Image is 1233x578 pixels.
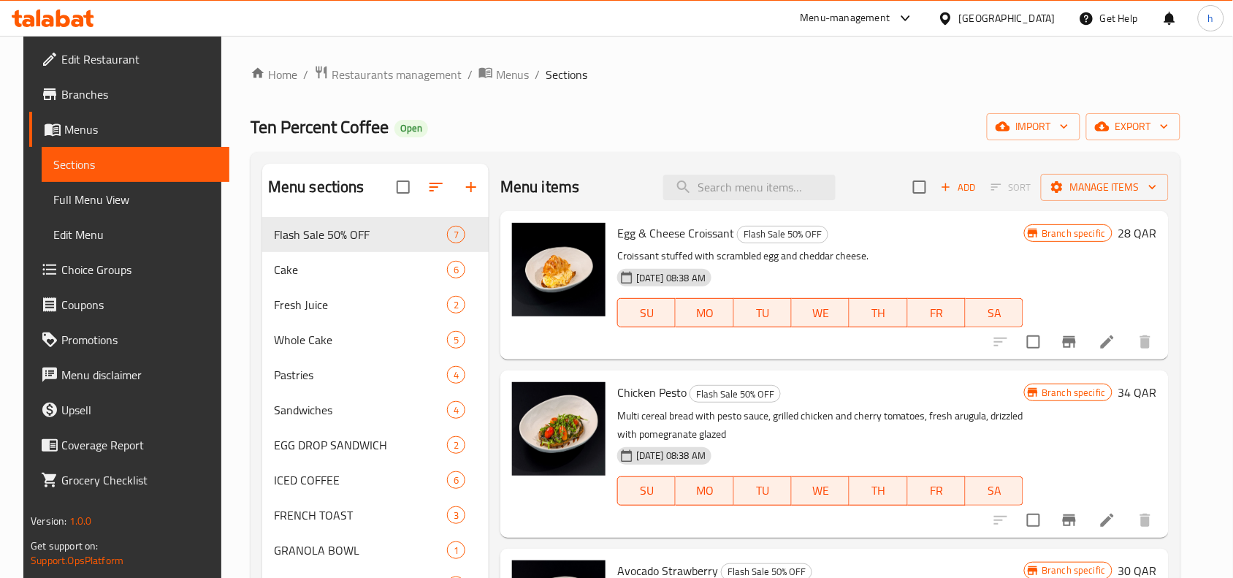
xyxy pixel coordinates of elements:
[274,401,447,419] div: Sandwiches
[42,147,229,182] a: Sections
[467,66,473,83] li: /
[617,222,734,244] span: Egg & Cheese Croissant
[1052,324,1087,360] button: Branch-specific-item
[617,381,687,403] span: Chicken Pesto
[262,463,489,498] div: ICED COFFEE6
[419,170,454,205] span: Sort sections
[855,303,901,324] span: TH
[690,385,781,403] div: Flash Sale 50% OFF
[332,66,462,83] span: Restaurants management
[1099,333,1116,351] a: Edit menu item
[447,541,465,559] div: items
[447,261,465,278] div: items
[676,298,733,327] button: MO
[274,366,447,384] span: Pastries
[274,331,447,349] div: Whole Cake
[29,287,229,322] a: Coupons
[454,170,489,205] button: Add section
[546,66,588,83] span: Sections
[999,118,1069,136] span: import
[29,112,229,147] a: Menus
[42,217,229,252] a: Edit Menu
[29,357,229,392] a: Menu disclaimer
[274,436,447,454] span: EGG DROP SANDWICH
[53,226,218,243] span: Edit Menu
[61,331,218,349] span: Promotions
[740,480,786,501] span: TU
[29,392,229,427] a: Upsell
[61,50,218,68] span: Edit Restaurant
[630,271,711,285] span: [DATE] 08:38 AM
[274,541,447,559] span: GRANOLA BOWL
[908,298,966,327] button: FR
[31,512,66,531] span: Version:
[1118,223,1157,243] h6: 28 QAR
[1037,563,1112,577] span: Branch specific
[262,498,489,533] div: FRENCH TOAST3
[447,331,465,349] div: items
[737,226,828,243] div: Flash Sale 50% OFF
[314,65,462,84] a: Restaurants management
[617,407,1023,444] p: Multi cereal bread with pesto sauce, grilled chicken and cherry tomatoes, fresh arugula, drizzled...
[262,533,489,568] div: GRANOLA BOWL1
[448,438,465,452] span: 2
[959,10,1056,26] div: [GEOGRAPHIC_DATA]
[535,66,541,83] li: /
[29,42,229,77] a: Edit Restaurant
[274,506,447,524] div: FRENCH TOAST
[914,303,960,324] span: FR
[1052,503,1087,538] button: Branch-specific-item
[29,427,229,463] a: Coverage Report
[935,176,982,199] button: Add
[1018,505,1049,536] span: Select to update
[274,296,447,313] span: Fresh Juice
[798,303,844,324] span: WE
[982,176,1041,199] span: Select section first
[29,322,229,357] a: Promotions
[447,296,465,313] div: items
[53,156,218,173] span: Sections
[447,366,465,384] div: items
[987,113,1080,140] button: import
[939,179,978,196] span: Add
[64,121,218,138] span: Menus
[29,463,229,498] a: Grocery Checklist
[447,226,465,243] div: items
[496,66,530,83] span: Menus
[251,66,297,83] a: Home
[971,480,1018,501] span: SA
[801,9,890,27] div: Menu-management
[1037,386,1112,400] span: Branch specific
[53,191,218,208] span: Full Menu View
[448,544,465,558] span: 1
[42,182,229,217] a: Full Menu View
[262,252,489,287] div: Cake6
[61,366,218,384] span: Menu disclaimer
[904,172,935,202] span: Select section
[1128,503,1163,538] button: delete
[268,176,364,198] h2: Menu sections
[850,476,907,506] button: TH
[61,436,218,454] span: Coverage Report
[624,480,670,501] span: SU
[447,506,465,524] div: items
[274,471,447,489] span: ICED COFFEE
[1208,10,1214,26] span: h
[394,120,428,137] div: Open
[914,480,960,501] span: FR
[676,476,733,506] button: MO
[682,480,728,501] span: MO
[388,172,419,202] span: Select all sections
[262,427,489,463] div: EGG DROP SANDWICH2
[850,298,907,327] button: TH
[855,480,901,501] span: TH
[1086,113,1180,140] button: export
[262,217,489,252] div: Flash Sale 50% OFF7
[908,476,966,506] button: FR
[274,261,447,278] span: Cake
[966,298,1023,327] button: SA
